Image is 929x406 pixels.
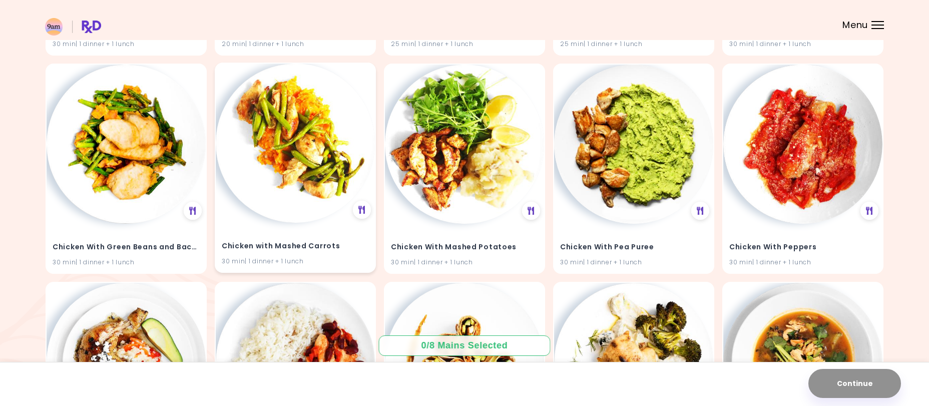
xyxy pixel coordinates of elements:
div: 30 min | 1 dinner + 1 lunch [560,257,707,267]
button: Continue [808,369,901,398]
div: See Meal Plan [860,202,878,220]
h4: Chicken With Pea Puree [560,239,707,255]
div: 25 min | 1 dinner + 1 lunch [560,39,707,49]
div: 30 min | 1 dinner + 1 lunch [729,257,876,267]
div: 0 / 8 Mains Selected [414,339,515,352]
div: 30 min | 1 dinner + 1 lunch [729,39,876,49]
div: See Meal Plan [522,202,540,220]
div: See Meal Plan [691,202,709,220]
div: 25 min | 1 dinner + 1 lunch [391,39,538,49]
div: 20 min | 1 dinner + 1 lunch [222,39,369,49]
h4: Chicken With Mashed Potatoes [391,239,538,255]
div: 30 min | 1 dinner + 1 lunch [53,39,200,49]
div: 30 min | 1 dinner + 1 lunch [222,256,369,266]
div: 30 min | 1 dinner + 1 lunch [53,257,200,267]
h4: Chicken with Mashed Carrots [222,238,369,254]
div: See Meal Plan [353,201,371,219]
h4: Chicken With Peppers [729,239,876,255]
h4: Chicken With Green Beans and Bacon [53,239,200,255]
div: 30 min | 1 dinner + 1 lunch [391,257,538,267]
div: See Meal Plan [184,202,202,220]
img: RxDiet [45,18,101,36]
span: Menu [842,21,868,30]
